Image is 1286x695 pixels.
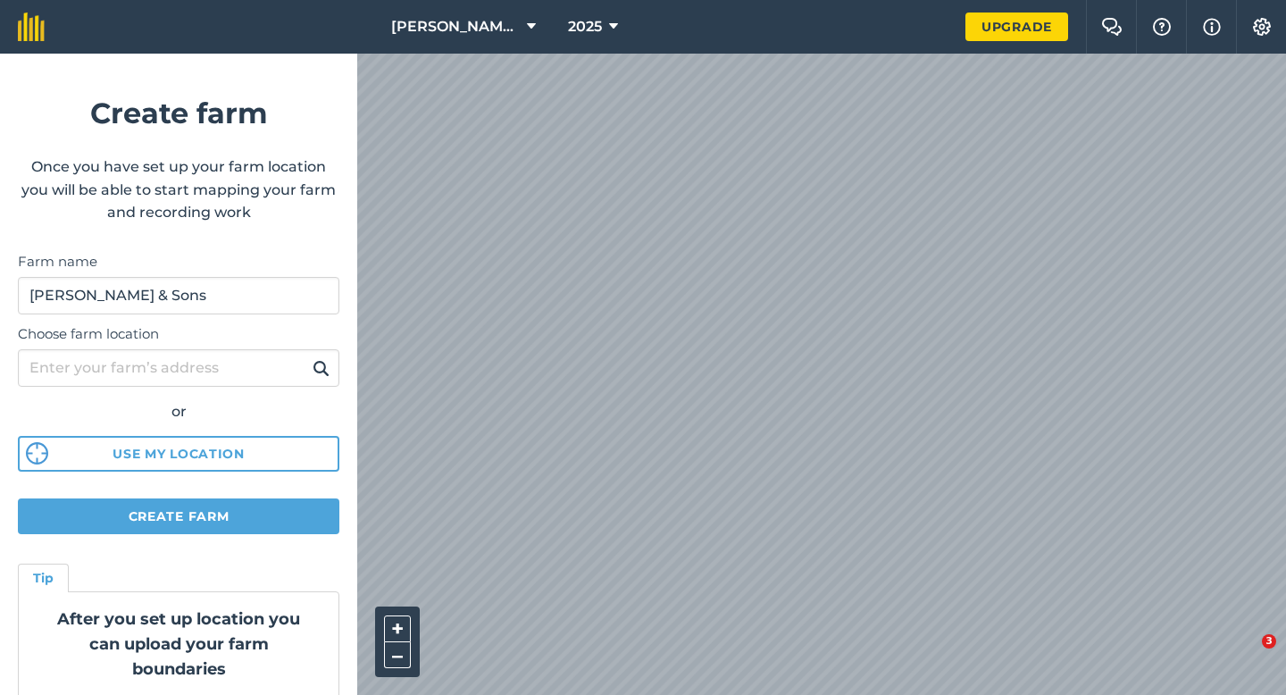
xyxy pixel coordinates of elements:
span: [PERSON_NAME] & Sons LTD [391,16,520,38]
iframe: Intercom live chat [1225,634,1268,677]
label: Choose farm location [18,323,339,345]
h4: Tip [33,568,54,588]
img: fieldmargin Logo [18,13,45,41]
button: Use my location [18,436,339,472]
button: – [384,642,411,668]
a: Upgrade [965,13,1068,41]
img: svg%3e [26,442,48,465]
input: Farm name [18,277,339,314]
h1: Create farm [18,90,339,136]
button: + [384,615,411,642]
img: A question mark icon [1151,18,1173,36]
img: A cog icon [1251,18,1273,36]
span: 2025 [568,16,602,38]
input: Enter your farm’s address [18,349,339,387]
img: svg+xml;base64,PHN2ZyB4bWxucz0iaHR0cDovL3d3dy53My5vcmcvMjAwMC9zdmciIHdpZHRoPSIxOSIgaGVpZ2h0PSIyNC... [313,357,330,379]
strong: After you set up location you can upload your farm boundaries [57,609,300,679]
button: Create farm [18,498,339,534]
div: or [18,400,339,423]
img: svg+xml;base64,PHN2ZyB4bWxucz0iaHR0cDovL3d3dy53My5vcmcvMjAwMC9zdmciIHdpZHRoPSIxNyIgaGVpZ2h0PSIxNy... [1203,16,1221,38]
p: Once you have set up your farm location you will be able to start mapping your farm and recording... [18,155,339,224]
label: Farm name [18,251,339,272]
span: 3 [1262,634,1276,649]
img: Two speech bubbles overlapping with the left bubble in the forefront [1101,18,1123,36]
